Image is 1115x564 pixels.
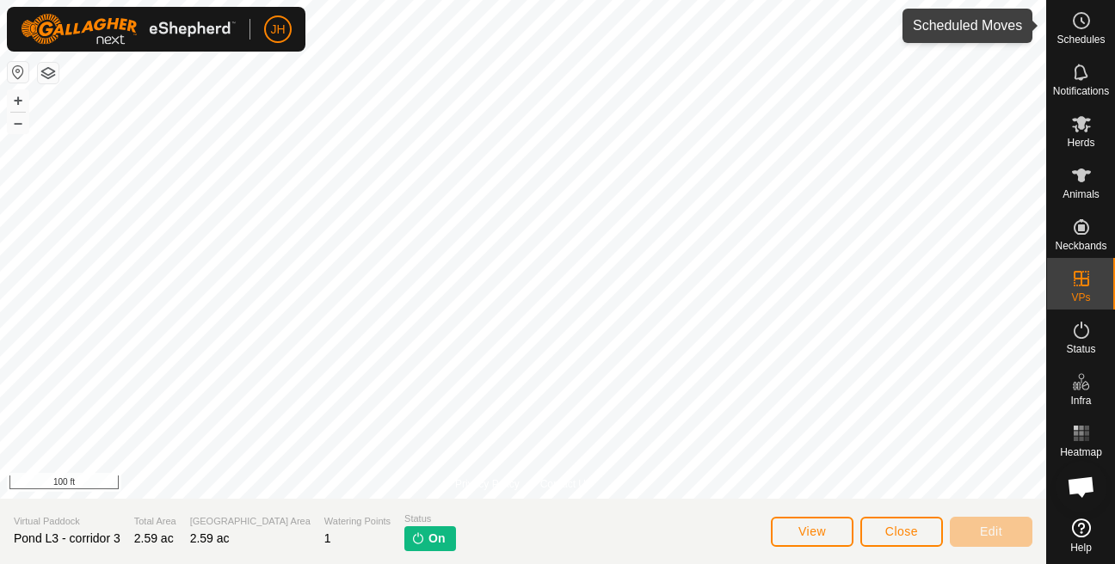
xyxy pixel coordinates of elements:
span: Virtual Paddock [14,514,120,529]
span: On [428,530,445,548]
span: View [798,524,826,538]
span: 2.59 ac [134,531,174,545]
span: Animals [1063,189,1100,199]
img: turn-on [411,531,425,545]
button: Map Layers [38,63,59,83]
span: Infra [1070,395,1091,406]
button: Edit [950,517,1032,547]
span: Edit [980,524,1002,538]
span: Neckbands [1055,241,1106,251]
span: Heatmap [1060,447,1102,457]
button: + [8,90,28,111]
div: Open chat [1056,461,1107,512]
span: 1 [324,531,331,545]
span: Watering Points [324,514,391,529]
span: Help [1070,543,1092,553]
span: VPs [1071,292,1090,303]
button: Close [860,517,943,547]
span: 2.59 ac [190,531,230,545]
a: Help [1047,512,1115,560]
span: Status [1066,344,1095,354]
button: Reset Map [8,62,28,83]
span: Close [885,524,918,538]
span: Total Area [134,514,176,529]
span: Status [404,512,455,526]
span: Pond L3 - corridor 3 [14,531,120,545]
span: JH [270,21,285,39]
img: Gallagher Logo [21,14,236,45]
span: Herds [1067,138,1094,148]
span: [GEOGRAPHIC_DATA] Area [190,514,311,529]
span: Schedules [1056,34,1105,45]
a: Contact Us [540,476,591,492]
a: Privacy Policy [455,476,520,492]
span: Notifications [1053,86,1109,96]
button: View [771,517,853,547]
button: – [8,113,28,133]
